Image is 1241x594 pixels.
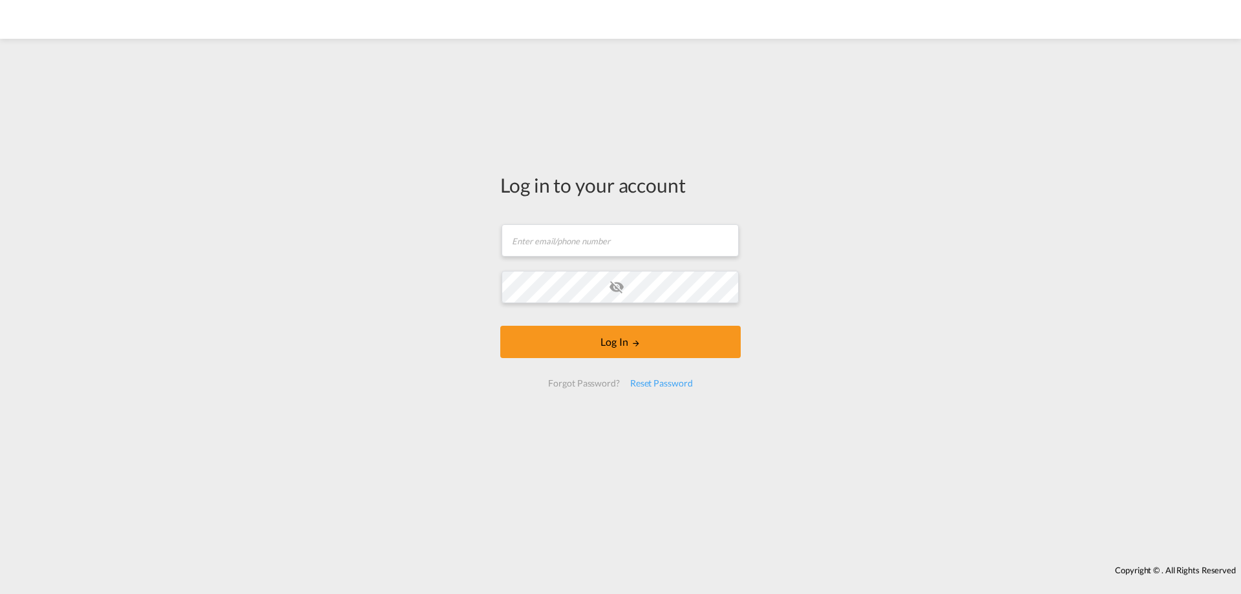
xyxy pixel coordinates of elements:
[502,224,739,257] input: Enter email/phone number
[500,171,741,198] div: Log in to your account
[609,279,624,295] md-icon: icon-eye-off
[500,326,741,358] button: LOGIN
[543,372,624,395] div: Forgot Password?
[625,372,698,395] div: Reset Password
